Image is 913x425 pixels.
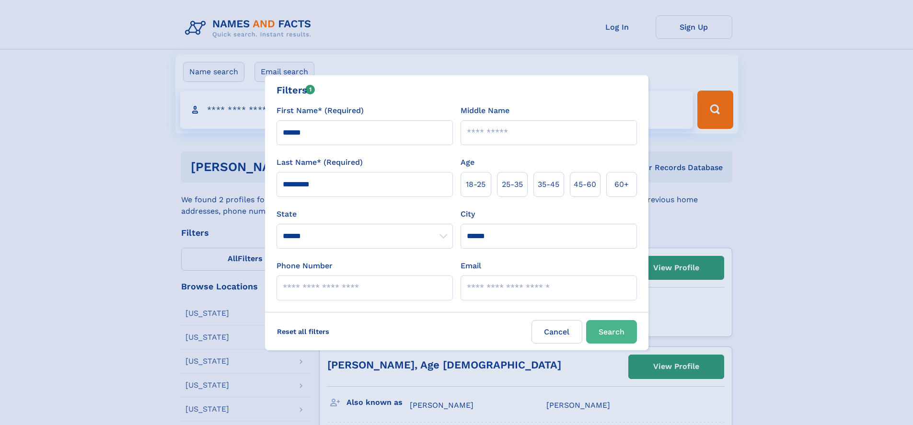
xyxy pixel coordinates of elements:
label: Last Name* (Required) [277,157,363,168]
span: 25‑35 [502,179,523,190]
label: Age [461,157,474,168]
label: City [461,208,475,220]
span: 18‑25 [466,179,485,190]
label: Email [461,260,481,272]
label: Reset all filters [271,320,335,343]
span: 35‑45 [538,179,559,190]
label: State [277,208,453,220]
label: Middle Name [461,105,509,116]
div: Filters [277,83,315,97]
span: 45‑60 [574,179,596,190]
label: Cancel [532,320,582,344]
label: Phone Number [277,260,333,272]
button: Search [586,320,637,344]
label: First Name* (Required) [277,105,364,116]
span: 60+ [614,179,629,190]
